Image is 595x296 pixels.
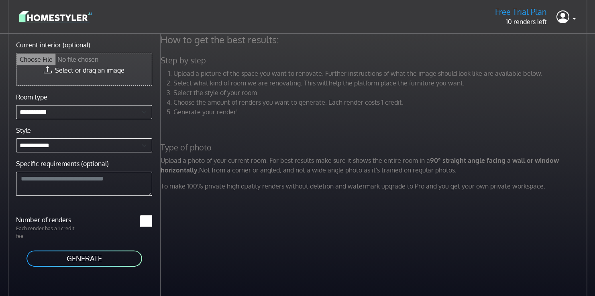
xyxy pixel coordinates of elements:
img: logo-3de290ba35641baa71223ecac5eacb59cb85b4c7fdf211dc9aaecaaee71ea2f8.svg [19,10,92,24]
p: 10 renders left [495,17,547,26]
li: Choose the amount of renders you want to generate. Each render costs 1 credit. [173,97,589,107]
button: GENERATE [26,249,143,268]
label: Specific requirements (optional) [16,159,109,168]
h4: How to get the best results: [156,34,594,46]
h5: Step by step [156,55,594,65]
li: Upload a picture of the space you want to renovate. Further instructions of what the image should... [173,69,589,78]
label: Style [16,126,31,135]
li: Generate your render! [173,107,589,117]
p: To make 100% private high quality renders without deletion and watermark upgrade to Pro and you g... [156,181,594,191]
h5: Type of photo [156,142,594,152]
p: Each render has a 1 credit fee [11,225,84,240]
h5: Free Trial Plan [495,7,547,17]
p: Upload a photo of your current room. For best results make sure it shows the entire room in a Not... [156,156,594,175]
label: Current interior (optional) [16,40,90,50]
li: Select the style of your room. [173,88,589,97]
label: Number of renders [11,215,84,225]
li: Select what kind of room we are renovating. This will help the platform place the furniture you w... [173,78,589,88]
label: Room type [16,92,47,102]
